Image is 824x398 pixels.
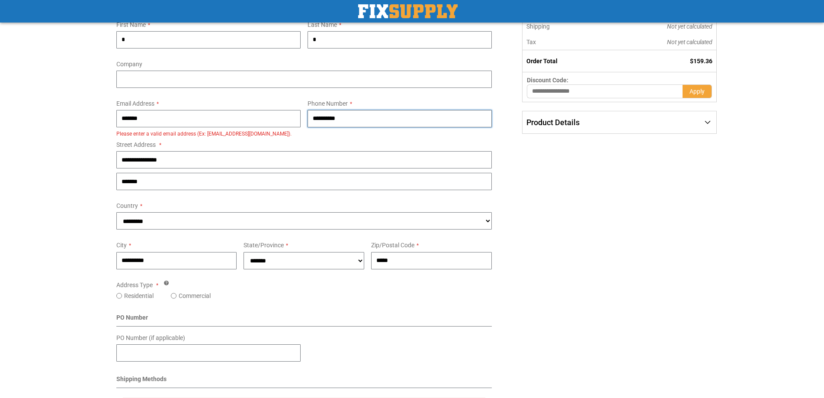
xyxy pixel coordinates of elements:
span: Not yet calculated [667,39,712,45]
span: Last Name [308,21,337,28]
div: Please enter a valid email address (Ex: [EMAIL_ADDRESS][DOMAIN_NAME]). [116,130,301,138]
span: PO Number (if applicable) [116,334,185,341]
span: Phone Number [308,100,348,107]
span: Zip/Postal Code [371,242,414,249]
span: $159.36 [690,58,712,65]
span: Street Address [116,141,156,148]
span: First Name [116,21,146,28]
span: Shipping [526,23,550,30]
div: Shipping Methods [116,375,492,388]
span: Discount Code: [527,77,568,84]
strong: Order Total [526,58,558,65]
span: Address Type [116,282,153,288]
label: Commercial [179,291,211,300]
span: Apply [689,88,705,95]
span: Country [116,202,138,209]
span: Product Details [526,118,580,127]
a: store logo [358,4,458,18]
span: Company [116,61,142,68]
th: Tax [523,34,609,50]
img: Fix Industrial Supply [358,4,458,18]
span: City [116,242,127,249]
span: Not yet calculated [667,23,712,30]
label: Residential [124,291,154,300]
div: PO Number [116,313,492,327]
span: State/Province [244,242,284,249]
span: Email Address [116,100,154,107]
button: Apply [683,84,712,98]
